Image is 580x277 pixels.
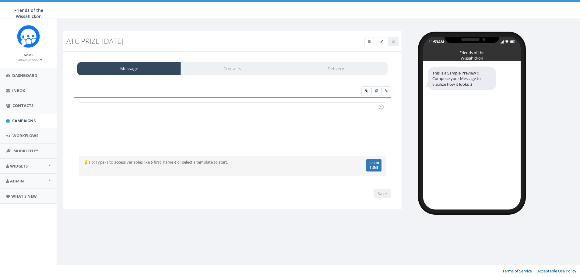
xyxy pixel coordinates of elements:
small: Name [24,53,33,57]
span: What's New [11,193,37,199]
span: Friends of the Wissahickon [14,7,43,19]
span: Edit Campaign [380,39,383,44]
span: Attach your media [381,86,391,95]
div: This is a Sample Preview !! Compose your Message to visialize how it looks :) [428,67,496,90]
a: Message [77,62,181,75]
span: Admin [10,178,24,184]
a: [PERSON_NAME] [15,57,42,62]
span: 1 SMS [369,166,379,169]
a: Acceptable Use Policy [537,268,576,274]
label: Insert Template Text [371,86,381,95]
h3: ATC Prize [DATE] [66,37,313,45]
div: 11:53AM [429,39,444,44]
span: Campaigns [12,118,36,123]
span: Widgets [10,163,28,169]
div: Use the TAB key to insert emoji faster [378,103,385,111]
div: 💡Tip: Type {{ to access variables like {{first_name}} or select a template to start. [79,159,335,165]
a: Terms of Service [502,268,532,274]
span: Dashboard [12,73,37,78]
span: MobilizeU™ [13,148,38,154]
span: Workflows [12,133,38,138]
img: Rally_Corp_Icon_1.png [17,25,40,48]
span: Inbox [12,88,25,93]
div: Friends of the Wissahickon [457,50,487,53]
small: [PERSON_NAME] [15,57,42,62]
span: 0 / 320 [369,161,379,165]
span: Delete Campaign [368,39,371,44]
span: Contacts [12,103,33,108]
